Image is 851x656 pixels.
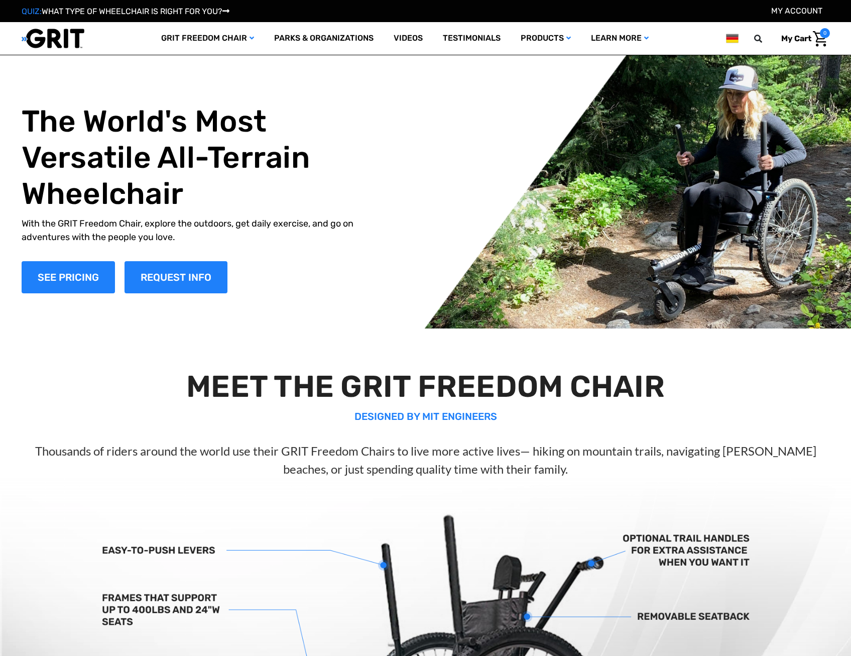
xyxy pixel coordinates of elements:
[771,6,822,16] a: Konto
[21,369,829,405] h2: MEET THE GRIT FREEDOM CHAIR
[21,442,829,478] p: Thousands of riders around the world use their GRIT Freedom Chairs to live more active lives— hik...
[726,32,738,45] img: de.png
[433,22,511,55] a: Testimonials
[22,7,42,16] span: QUIZ:
[511,22,581,55] a: Products
[384,22,433,55] a: Videos
[22,103,376,212] h1: The World's Most Versatile All-Terrain Wheelchair
[22,28,84,49] img: GRIT All-Terrain Wheelchair and Mobility Equipment
[820,28,830,38] span: 0
[22,7,229,16] a: QUIZ:WHAT TYPE OF WHEELCHAIR IS RIGHT FOR YOU?
[21,409,829,424] p: DESIGNED BY MIT ENGINEERS
[581,22,659,55] a: Learn More
[813,31,827,47] img: Cart
[125,261,227,293] a: Foliennummer 1, Request Information
[799,591,846,638] iframe: Tidio Chat
[22,217,376,244] p: With the GRIT Freedom Chair, explore the outdoors, get daily exercise, and go on adventures with ...
[22,261,115,293] a: Shop Now
[759,28,774,49] input: Search
[781,34,811,43] span: My Cart
[264,22,384,55] a: Parks & Organizations
[774,28,830,49] a: Warenkorb mit 0 Artikeln
[151,22,264,55] a: GRIT Freedom Chair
